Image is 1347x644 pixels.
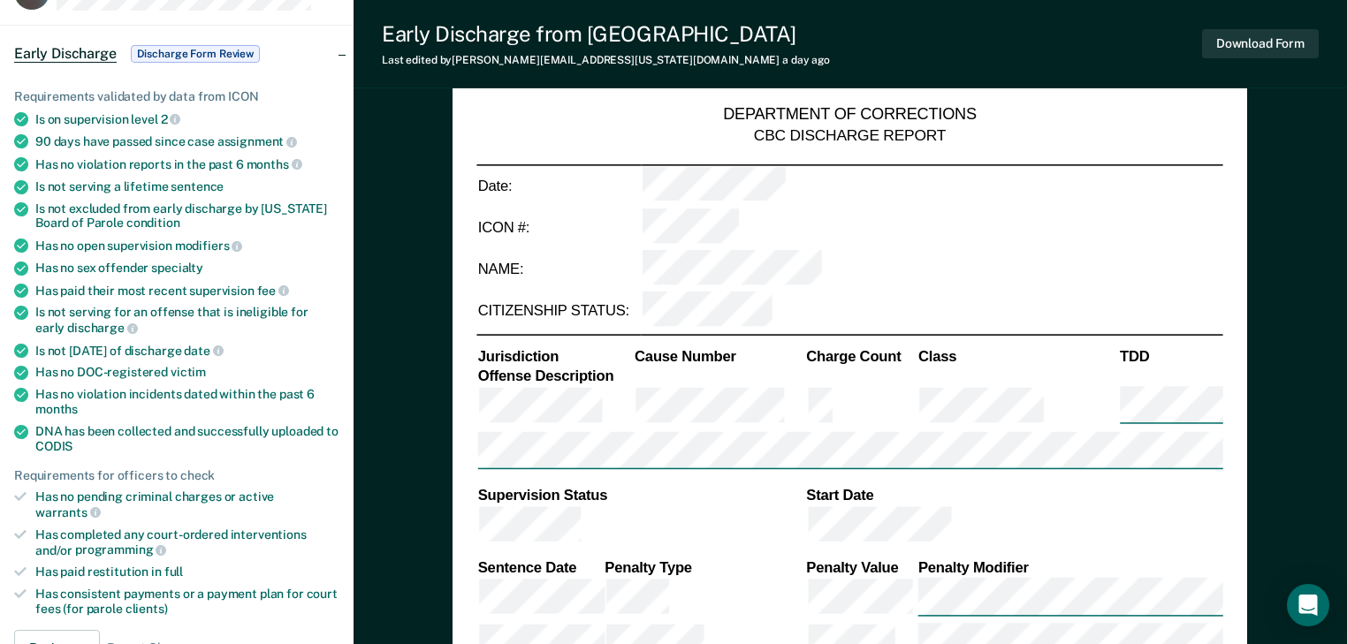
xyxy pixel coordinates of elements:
[634,346,805,366] th: Cause Number
[477,366,634,385] th: Offense Description
[14,89,339,104] div: Requirements validated by data from ICON
[35,305,339,335] div: Is not serving for an offense that is ineligible for early
[171,365,206,379] span: victim
[35,179,339,194] div: Is not serving a lifetime
[35,238,339,254] div: Has no open supervision
[14,468,339,483] div: Requirements for officers to check
[477,291,642,332] td: CITIZENSHIP STATUS:
[35,587,339,617] div: Has consistent payments or a payment plan for court fees (for parole
[75,542,166,557] span: programming
[382,54,830,66] div: Last edited by [PERSON_NAME][EMAIL_ADDRESS][US_STATE][DOMAIN_NAME]
[917,346,1119,366] th: Class
[35,564,339,580] div: Has paid restitution in
[805,346,917,366] th: Charge Count
[782,54,830,66] span: a day ago
[131,45,260,63] span: Discharge Form Review
[126,216,180,230] span: condition
[35,156,339,172] div: Has no violation reports in the past 6
[67,321,138,335] span: discharge
[175,239,243,253] span: modifiers
[35,402,78,416] span: months
[164,564,183,579] span: full
[257,284,289,298] span: fee
[1119,346,1223,366] th: TDD
[126,602,168,616] span: clients)
[35,424,339,454] div: DNA has been collected and successfully uploaded to
[247,157,302,171] span: months
[35,343,339,359] div: Is not [DATE] of discharge
[217,134,297,148] span: assignment
[1287,584,1329,626] div: Open Intercom Messenger
[805,486,1223,505] th: Start Date
[151,261,203,275] span: specialty
[724,104,978,125] div: DEPARTMENT OF CORRECTIONS
[14,45,117,63] span: Early Discharge
[35,527,339,557] div: Has completed any court-ordered interventions and/or
[184,344,223,358] span: date
[477,164,642,207] td: Date:
[917,557,1223,577] th: Penalty Modifier
[805,557,917,577] th: Penalty Value
[35,133,339,149] div: 90 days have passed since case
[35,111,339,127] div: Is on supervision level
[161,112,181,126] span: 2
[382,21,830,47] div: Early Discharge from [GEOGRAPHIC_DATA]
[477,248,642,290] td: NAME:
[754,125,946,146] div: CBC DISCHARGE REPORT
[35,505,101,519] span: warrants
[35,283,339,299] div: Has paid their most recent supervision
[35,387,339,417] div: Has no violation incidents dated within the past 6
[477,207,642,248] td: ICON #:
[35,439,72,453] span: CODIS
[171,179,224,193] span: sentence
[604,557,805,577] th: Penalty Type
[477,486,806,505] th: Supervision Status
[35,489,339,519] div: Has no pending criminal charges or active
[1202,29,1319,58] button: Download Form
[35,365,339,380] div: Has no DOC-registered
[35,261,339,276] div: Has no sex offender
[477,557,605,577] th: Sentence Date
[35,201,339,231] div: Is not excluded from early discharge by [US_STATE] Board of Parole
[477,346,634,366] th: Jurisdiction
